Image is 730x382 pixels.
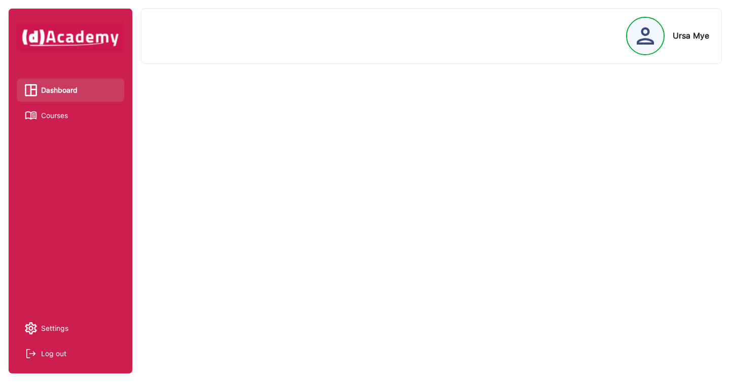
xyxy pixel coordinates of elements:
img: Log out [25,348,37,360]
a: Dashboard iconDashboard [25,83,116,98]
span: Settings [41,321,68,336]
span: Dashboard [41,83,78,98]
img: Profile [637,27,654,45]
img: Dashboard icon [25,84,37,96]
img: setting [25,322,37,334]
div: Log out [41,346,66,361]
div: Ursa Mye [673,31,709,41]
span: Courses [41,108,68,123]
img: dAcademy [17,23,124,52]
img: Courses icon [25,109,37,122]
a: Courses iconCourses [25,108,116,123]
